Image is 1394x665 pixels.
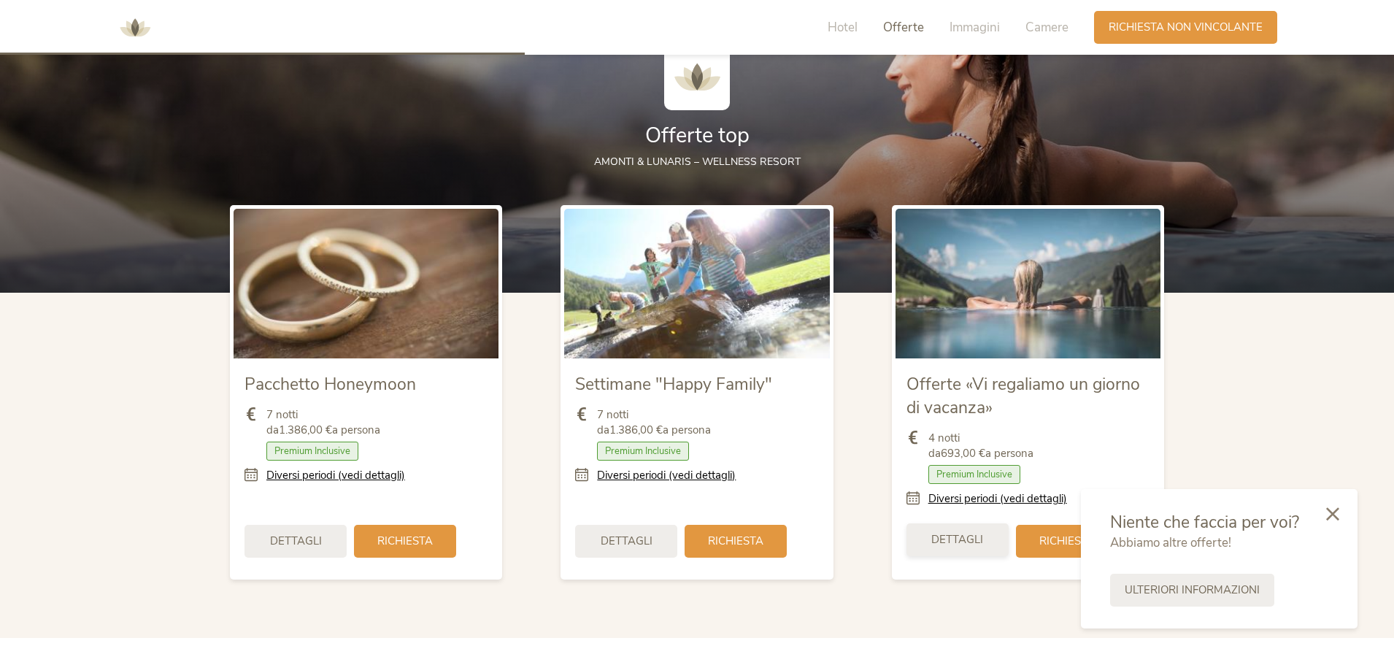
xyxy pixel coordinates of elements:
[270,534,322,549] span: Dettagli
[564,209,829,358] img: Settimane "Happy Family"
[575,373,772,396] span: Settimane "Happy Family"
[645,121,750,150] span: Offerte top
[906,373,1140,419] span: Offerte «Vi regaliamo un giorno di vacanza»
[950,19,1000,36] span: Immagini
[931,532,983,547] span: Dettagli
[1025,19,1068,36] span: Camere
[377,534,433,549] span: Richiesta
[244,373,416,396] span: Pacchetto Honeymoon
[279,423,332,437] b: 1.386,00 €
[928,491,1067,507] a: Diversi periodi (vedi dettagli)
[828,19,858,36] span: Hotel
[1110,534,1231,551] span: Abbiamo altre offerte!
[896,209,1160,358] img: Offerte «Vi regaliamo un giorno di vacanza»
[928,431,1033,461] span: 4 notti da a persona
[597,442,689,461] span: Premium Inclusive
[664,45,730,110] img: AMONTI & LUNARIS Wellnessresort
[597,468,736,483] a: Diversi periodi (vedi dettagli)
[708,534,763,549] span: Richiesta
[266,468,405,483] a: Diversi periodi (vedi dettagli)
[609,423,663,437] b: 1.386,00 €
[113,6,157,50] img: AMONTI & LUNARIS Wellnessresort
[113,22,157,32] a: AMONTI & LUNARIS Wellnessresort
[594,155,801,169] span: AMONTI & LUNARIS – wellness resort
[266,442,358,461] span: Premium Inclusive
[883,19,924,36] span: Offerte
[1110,511,1299,534] span: Niente che faccia per voi?
[234,209,498,358] img: Pacchetto Honeymoon
[1125,583,1260,598] span: Ulteriori informazioni
[266,407,380,438] span: 7 notti da a persona
[1109,20,1263,35] span: Richiesta non vincolante
[597,407,711,438] span: 7 notti da a persona
[601,534,652,549] span: Dettagli
[941,446,985,461] b: 693,00 €
[1039,534,1095,549] span: Richiesta
[928,465,1020,484] span: Premium Inclusive
[1110,574,1274,607] a: Ulteriori informazioni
